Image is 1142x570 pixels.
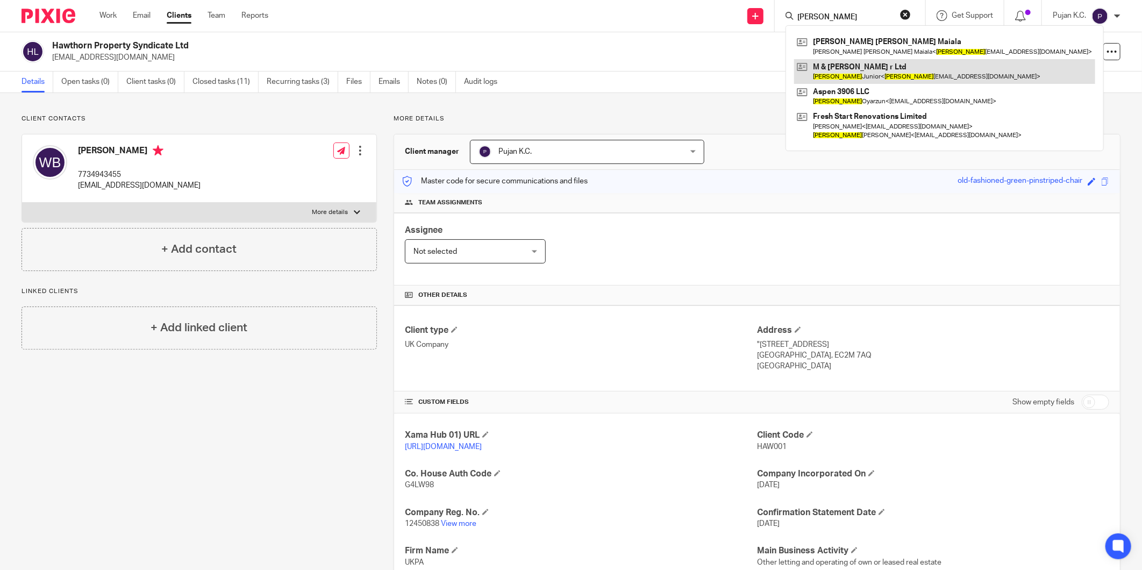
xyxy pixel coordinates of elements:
[22,287,377,296] p: Linked clients
[757,507,1109,518] h4: Confirmation Statement Date
[22,72,53,92] a: Details
[405,468,757,480] h4: Co. House Auth Code
[241,10,268,21] a: Reports
[405,146,459,157] h3: Client manager
[757,481,780,489] span: [DATE]
[22,9,75,23] img: Pixie
[405,507,757,518] h4: Company Reg. No.
[405,325,757,336] h4: Client type
[1091,8,1109,25] img: svg%3E
[498,148,532,155] span: Pujan K.C.
[153,145,163,156] i: Primary
[61,72,118,92] a: Open tasks (0)
[346,72,370,92] a: Files
[405,430,757,441] h4: Xama Hub 01) URL
[757,339,1109,350] p: "[STREET_ADDRESS]
[757,545,1109,557] h4: Main Business Activity
[405,481,434,489] span: G4LW98
[405,443,482,451] a: [URL][DOMAIN_NAME]
[78,169,201,180] p: 7734943455
[464,72,505,92] a: Audit logs
[394,115,1120,123] p: More details
[99,10,117,21] a: Work
[22,40,44,63] img: svg%3E
[78,145,201,159] h4: [PERSON_NAME]
[405,398,757,407] h4: CUSTOM FIELDS
[405,339,757,350] p: UK Company
[418,291,467,300] span: Other details
[413,248,457,255] span: Not selected
[405,226,442,234] span: Assignee
[757,325,1109,336] h4: Address
[417,72,456,92] a: Notes (0)
[757,443,787,451] span: HAW001
[267,72,338,92] a: Recurring tasks (3)
[958,175,1082,188] div: old-fashioned-green-pinstriped-chair
[405,559,424,566] span: UKPA
[441,520,476,528] a: View more
[192,72,259,92] a: Closed tasks (11)
[161,241,237,258] h4: + Add contact
[757,559,941,566] span: Other letting and operating of own or leased real estate
[479,145,491,158] img: svg%3E
[133,10,151,21] a: Email
[402,176,588,187] p: Master code for secure communications and files
[52,40,790,52] h2: Hawthorn Property Syndicate Ltd
[167,10,191,21] a: Clients
[151,319,247,336] h4: + Add linked client
[418,198,482,207] span: Team assignments
[78,180,201,191] p: [EMAIL_ADDRESS][DOMAIN_NAME]
[1012,397,1074,408] label: Show empty fields
[757,520,780,528] span: [DATE]
[796,13,893,23] input: Search
[22,115,377,123] p: Client contacts
[757,430,1109,441] h4: Client Code
[757,468,1109,480] h4: Company Incorporated On
[126,72,184,92] a: Client tasks (0)
[33,145,67,180] img: svg%3E
[405,545,757,557] h4: Firm Name
[405,520,439,528] span: 12450838
[1053,10,1086,21] p: Pujan K.C.
[208,10,225,21] a: Team
[312,208,348,217] p: More details
[757,361,1109,372] p: [GEOGRAPHIC_DATA]
[952,12,993,19] span: Get Support
[379,72,409,92] a: Emails
[900,9,911,20] button: Clear
[757,350,1109,361] p: [GEOGRAPHIC_DATA], EC2M 7AQ
[52,52,974,63] p: [EMAIL_ADDRESS][DOMAIN_NAME]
